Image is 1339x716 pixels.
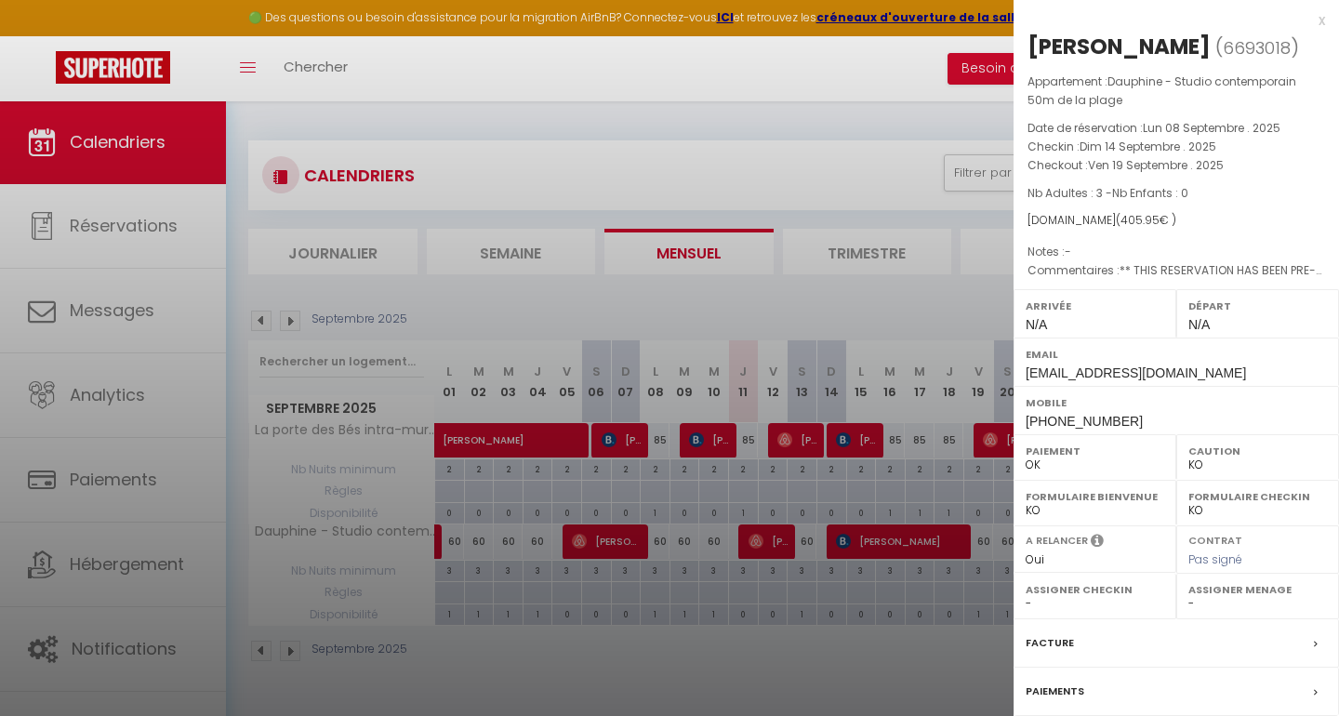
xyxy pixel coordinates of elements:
[1026,393,1327,412] label: Mobile
[1120,212,1160,228] span: 405.95
[1027,261,1325,280] p: Commentaires :
[1026,414,1143,429] span: [PHONE_NUMBER]
[1188,551,1242,567] span: Pas signé
[1026,442,1164,460] label: Paiement
[1026,682,1084,701] label: Paiements
[1026,580,1164,599] label: Assigner Checkin
[1027,73,1325,110] p: Appartement :
[1188,487,1327,506] label: Formulaire Checkin
[1188,580,1327,599] label: Assigner Menage
[1116,212,1176,228] span: ( € )
[1027,212,1325,230] div: [DOMAIN_NAME]
[1143,120,1280,136] span: Lun 08 Septembre . 2025
[1223,36,1291,60] span: 6693018
[1026,633,1074,653] label: Facture
[1188,297,1327,315] label: Départ
[1026,533,1088,549] label: A relancer
[1080,139,1216,154] span: Dim 14 Septembre . 2025
[1014,9,1325,32] div: x
[1026,317,1047,332] span: N/A
[1027,73,1296,108] span: Dauphine - Studio contemporain 50m de la plage
[1088,157,1224,173] span: Ven 19 Septembre . 2025
[1112,185,1188,201] span: Nb Enfants : 0
[1188,533,1242,545] label: Contrat
[1260,632,1325,702] iframe: Chat
[1026,345,1327,364] label: Email
[1027,138,1325,156] p: Checkin :
[1215,34,1299,60] span: ( )
[1188,442,1327,460] label: Caution
[1026,297,1164,315] label: Arrivée
[1026,365,1246,380] span: [EMAIL_ADDRESS][DOMAIN_NAME]
[1027,185,1188,201] span: Nb Adultes : 3 -
[1065,244,1071,259] span: -
[1026,487,1164,506] label: Formulaire Bienvenue
[1027,119,1325,138] p: Date de réservation :
[1091,533,1104,553] i: Sélectionner OUI si vous souhaiter envoyer les séquences de messages post-checkout
[1188,317,1210,332] span: N/A
[1027,32,1211,61] div: [PERSON_NAME]
[1027,156,1325,175] p: Checkout :
[15,7,71,63] button: Ouvrir le widget de chat LiveChat
[1027,243,1325,261] p: Notes :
